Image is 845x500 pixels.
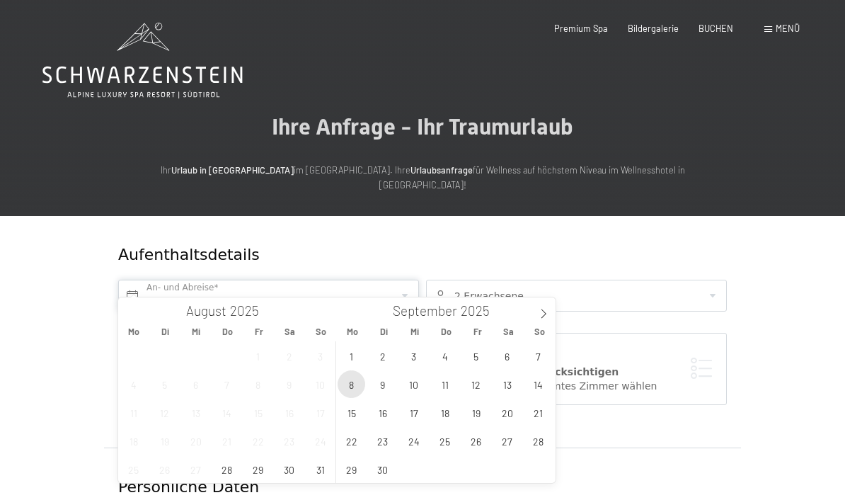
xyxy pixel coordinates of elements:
[431,342,459,370] span: September 4, 2025
[430,327,461,336] span: Do
[306,370,334,398] span: August 10, 2025
[462,327,493,336] span: Fr
[212,327,243,336] span: Do
[369,370,396,398] span: September 9, 2025
[213,399,241,426] span: August 14, 2025
[493,399,521,426] span: September 20, 2025
[462,370,490,398] span: September 12, 2025
[369,455,396,483] span: September 30, 2025
[182,455,209,483] span: August 27, 2025
[182,370,209,398] span: August 6, 2025
[306,399,334,426] span: August 17, 2025
[213,455,241,483] span: August 28, 2025
[369,342,396,370] span: September 2, 2025
[275,327,306,336] span: Sa
[139,163,706,192] p: Ihr im [GEOGRAPHIC_DATA]. Ihre für Wellness auf höchstem Niveau im Wellnesshotel in [GEOGRAPHIC_D...
[151,427,178,455] span: August 19, 2025
[275,427,303,455] span: August 23, 2025
[524,399,552,426] span: September 21, 2025
[524,427,552,455] span: September 28, 2025
[493,342,521,370] span: September 6, 2025
[275,399,303,426] span: August 16, 2025
[306,427,334,455] span: August 24, 2025
[120,427,147,455] span: August 18, 2025
[151,370,178,398] span: August 5, 2025
[306,327,337,336] span: So
[441,365,712,380] div: Zimmerwunsch berücksichtigen
[493,427,521,455] span: September 27, 2025
[338,427,365,455] span: September 22, 2025
[628,23,679,34] a: Bildergalerie
[462,427,490,455] span: September 26, 2025
[120,370,147,398] span: August 4, 2025
[275,370,303,398] span: August 9, 2025
[462,342,490,370] span: September 5, 2025
[182,399,209,426] span: August 13, 2025
[399,327,430,336] span: Mi
[400,370,427,398] span: September 10, 2025
[180,327,212,336] span: Mi
[431,399,459,426] span: September 18, 2025
[368,327,399,336] span: Di
[776,23,800,34] span: Menü
[524,342,552,370] span: September 7, 2025
[369,399,396,426] span: September 16, 2025
[275,342,303,370] span: August 2, 2025
[524,370,552,398] span: September 14, 2025
[186,305,226,318] span: August
[151,399,178,426] span: August 12, 2025
[182,427,209,455] span: August 20, 2025
[118,244,624,266] div: Aufenthaltsdetails
[400,342,427,370] span: September 3, 2025
[244,370,272,398] span: August 8, 2025
[410,164,473,176] strong: Urlaubsanfrage
[120,455,147,483] span: August 25, 2025
[149,327,180,336] span: Di
[493,327,524,336] span: Sa
[338,399,365,426] span: September 15, 2025
[338,342,365,370] span: September 1, 2025
[431,370,459,398] span: September 11, 2025
[554,23,608,34] a: Premium Spa
[244,342,272,370] span: August 1, 2025
[306,455,334,483] span: August 31, 2025
[243,327,275,336] span: Fr
[338,370,365,398] span: September 8, 2025
[441,380,712,394] div: Ich möchte ein bestimmtes Zimmer wählen
[306,342,334,370] span: August 3, 2025
[524,327,556,336] span: So
[493,370,521,398] span: September 13, 2025
[118,477,727,499] div: Persönliche Daten
[338,455,365,483] span: September 29, 2025
[337,327,368,336] span: Mo
[275,455,303,483] span: August 30, 2025
[244,427,272,455] span: August 22, 2025
[244,455,272,483] span: August 29, 2025
[118,327,149,336] span: Mo
[226,302,273,319] input: Year
[213,427,241,455] span: August 21, 2025
[431,427,459,455] span: September 25, 2025
[244,399,272,426] span: August 15, 2025
[213,370,241,398] span: August 7, 2025
[462,399,490,426] span: September 19, 2025
[393,305,457,318] span: September
[400,399,427,426] span: September 17, 2025
[272,113,573,140] span: Ihre Anfrage - Ihr Traumurlaub
[369,427,396,455] span: September 23, 2025
[151,455,178,483] span: August 26, 2025
[400,427,427,455] span: September 24, 2025
[699,23,733,34] a: BUCHEN
[171,164,294,176] strong: Urlaub in [GEOGRAPHIC_DATA]
[120,399,147,426] span: August 11, 2025
[457,302,504,319] input: Year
